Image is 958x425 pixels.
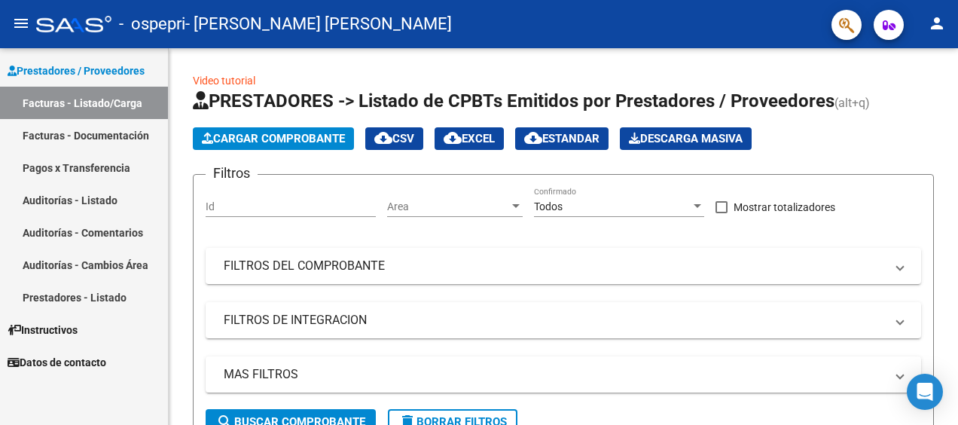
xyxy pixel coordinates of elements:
button: Cargar Comprobante [193,127,354,150]
div: Open Intercom Messenger [907,374,943,410]
span: Estandar [524,132,600,145]
mat-icon: cloud_download [524,129,542,147]
app-download-masive: Descarga masiva de comprobantes (adjuntos) [620,127,752,150]
button: CSV [365,127,423,150]
button: Estandar [515,127,609,150]
mat-icon: menu [12,14,30,32]
mat-panel-title: FILTROS DEL COMPROBANTE [224,258,885,274]
a: Video tutorial [193,75,255,87]
mat-icon: cloud_download [374,129,392,147]
mat-icon: cloud_download [444,129,462,147]
span: CSV [374,132,414,145]
mat-panel-title: FILTROS DE INTEGRACION [224,312,885,329]
span: Mostrar totalizadores [734,198,835,216]
span: Area [387,200,509,213]
span: Instructivos [8,322,78,338]
span: Descarga Masiva [629,132,743,145]
mat-expansion-panel-header: FILTROS DEL COMPROBANTE [206,248,921,284]
span: Datos de contacto [8,354,106,371]
span: PRESTADORES -> Listado de CPBTs Emitidos por Prestadores / Proveedores [193,90,834,112]
span: EXCEL [444,132,495,145]
mat-expansion-panel-header: FILTROS DE INTEGRACION [206,302,921,338]
h3: Filtros [206,163,258,184]
button: Descarga Masiva [620,127,752,150]
mat-panel-title: MAS FILTROS [224,366,885,383]
span: - [PERSON_NAME] [PERSON_NAME] [185,8,452,41]
span: - ospepri [119,8,185,41]
mat-icon: person [928,14,946,32]
span: Todos [534,200,563,212]
span: (alt+q) [834,96,870,110]
button: EXCEL [435,127,504,150]
span: Cargar Comprobante [202,132,345,145]
mat-expansion-panel-header: MAS FILTROS [206,356,921,393]
span: Prestadores / Proveedores [8,63,145,79]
